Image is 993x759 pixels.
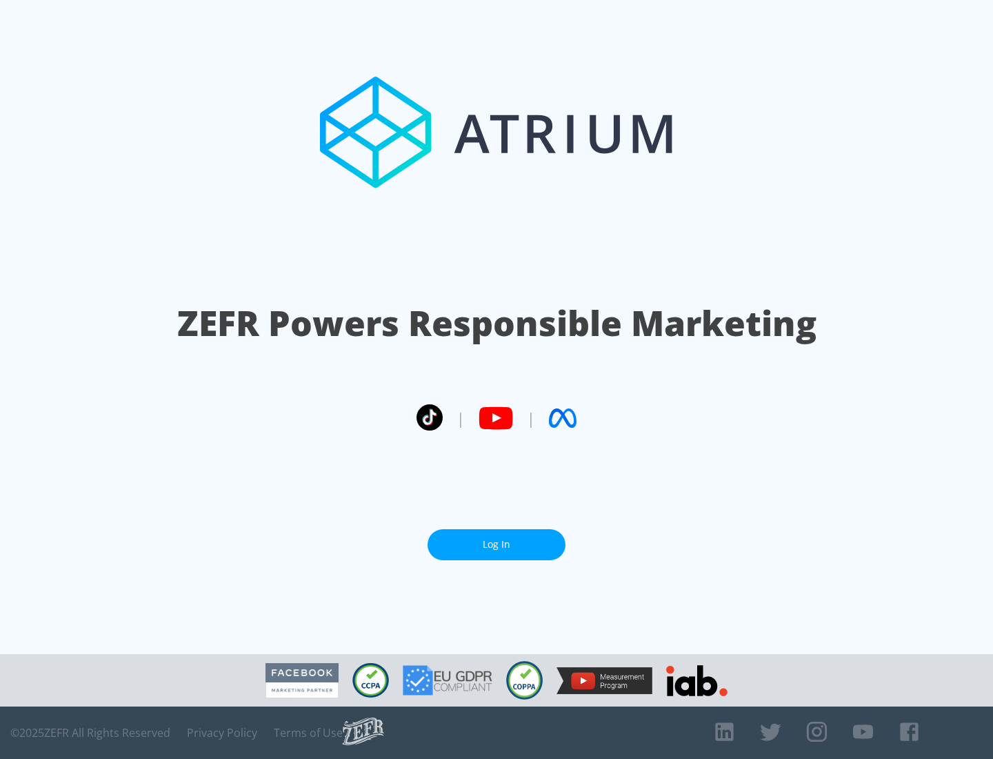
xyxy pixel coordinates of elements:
img: Facebook Marketing Partner [265,663,339,698]
h1: ZEFR Powers Responsible Marketing [177,299,816,347]
img: CCPA Compliant [352,663,389,698]
img: IAB [666,665,728,696]
span: | [527,408,535,428]
img: COPPA Compliant [506,661,543,700]
a: Log In [428,529,565,560]
img: YouTube Measurement Program [556,667,652,694]
a: Terms of Use [274,726,343,740]
img: GDPR Compliant [403,665,492,696]
span: © 2025 ZEFR All Rights Reserved [10,726,170,740]
span: | [457,408,465,428]
a: Privacy Policy [187,726,257,740]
